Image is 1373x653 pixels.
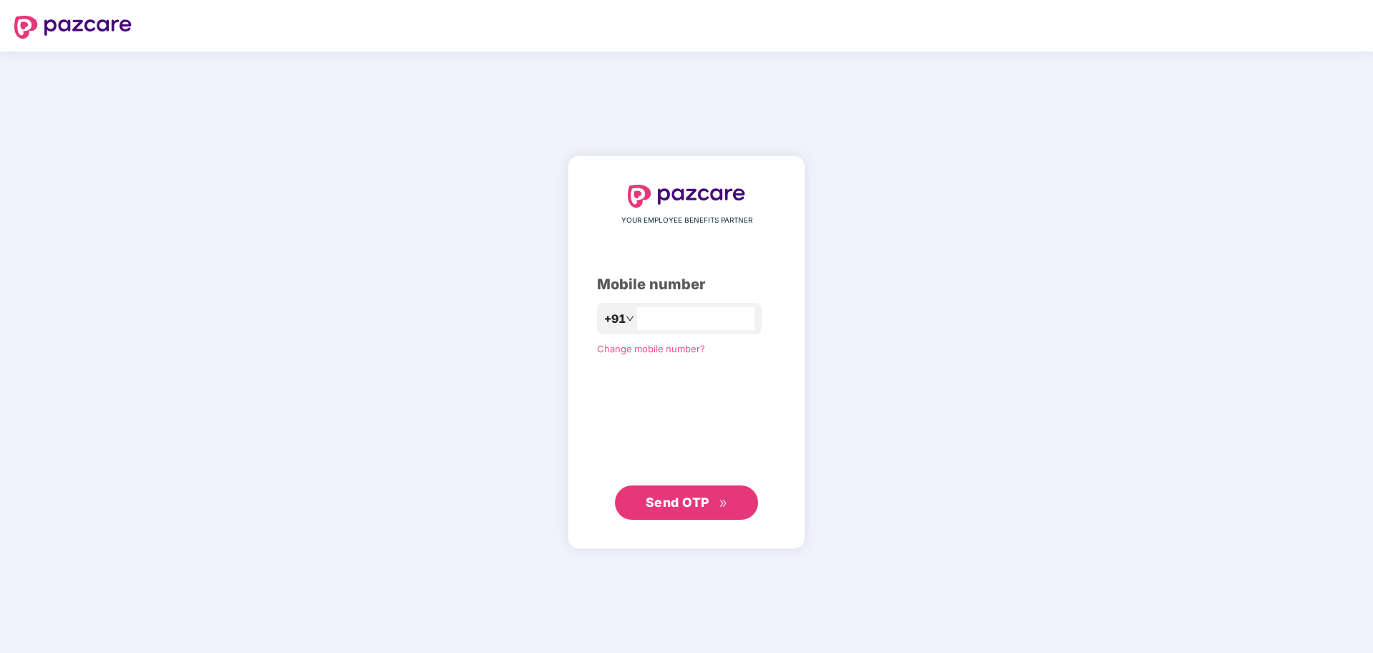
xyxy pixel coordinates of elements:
[615,485,758,520] button: Send OTPdouble-right
[621,215,752,226] span: YOUR EMPLOYEE BENEFITS PARTNER
[597,343,705,354] a: Change mobile number?
[604,310,626,328] span: +91
[14,16,132,39] img: logo
[646,495,709,510] span: Send OTP
[597,274,776,296] div: Mobile number
[628,185,745,208] img: logo
[719,499,728,508] span: double-right
[626,314,634,323] span: down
